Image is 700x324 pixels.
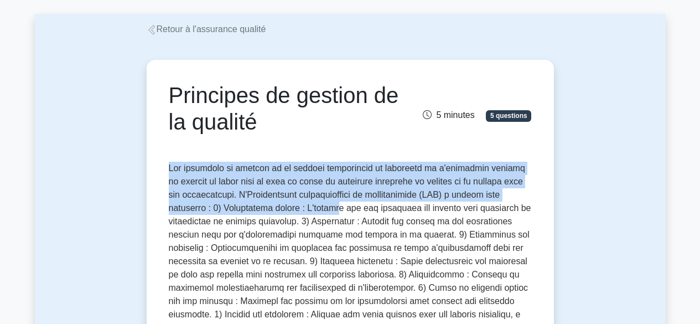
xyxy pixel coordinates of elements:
[147,24,266,34] a: Retour à l'assurance qualité
[169,83,399,134] font: Principes de gestion de la qualité
[157,24,266,34] font: Retour à l'assurance qualité
[490,112,527,120] font: 5 questions
[436,110,474,120] font: 5 minutes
